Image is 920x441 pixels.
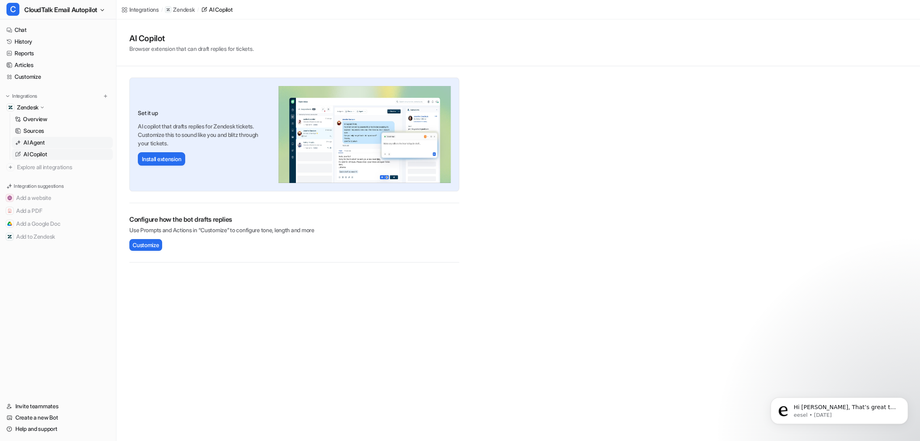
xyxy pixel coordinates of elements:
[3,71,113,82] a: Customize
[6,3,19,16] span: C
[3,59,113,71] a: Articles
[161,6,163,13] span: /
[3,423,113,435] a: Help and support
[209,5,232,14] div: AI Copilot
[12,93,37,99] p: Integrations
[165,6,194,14] a: Zendesk
[3,191,113,204] button: Add a websiteAdd a website
[201,5,232,14] a: AI Copilot
[138,109,270,117] h3: Set it up
[12,137,113,148] a: AI Agent
[12,149,113,160] a: AI Copilot
[3,24,113,36] a: Chat
[24,4,97,15] span: CloudTalk Email Autopilot
[23,115,47,123] p: Overview
[17,161,110,174] span: Explore all integrations
[14,183,63,190] p: Integration suggestions
[12,113,113,125] a: Overview
[129,32,253,44] h1: AI Copilot
[23,139,45,147] p: AI Agent
[3,36,113,47] a: History
[3,48,113,59] a: Reports
[7,221,12,226] img: Add a Google Doc
[12,125,113,136] a: Sources
[7,208,12,213] img: Add a PDF
[129,5,159,14] div: Integrations
[279,86,451,183] img: Zendesk AI Copilot
[129,214,459,224] h2: Configure how the bot drafts replies
[3,401,113,412] a: Invite teammates
[758,380,920,437] iframe: Intercom notifications message
[138,152,185,166] button: Install extension
[3,230,113,243] button: Add to ZendeskAdd to Zendesk
[3,217,113,230] button: Add a Google DocAdd a Google Doc
[3,204,113,217] button: Add a PDFAdd a PDF
[121,5,159,14] a: Integrations
[3,162,113,173] a: Explore all integrations
[138,122,270,147] p: AI copilot that drafts replies for Zendesk tickets. Customize this to sound like you and blitz th...
[197,6,198,13] span: /
[7,234,12,239] img: Add to Zendesk
[23,127,44,135] p: Sources
[5,93,11,99] img: expand menu
[6,163,15,171] img: explore all integrations
[133,241,159,249] span: Customize
[3,412,113,423] a: Create a new Bot
[23,150,47,158] p: AI Copilot
[8,105,13,110] img: Zendesk
[103,93,108,99] img: menu_add.svg
[129,44,253,53] p: Browser extension that can draft replies for tickets.
[3,92,40,100] button: Integrations
[7,195,12,200] img: Add a website
[129,226,459,234] p: Use Prompts and Actions in “Customize” to configure tone, length and more
[129,239,162,251] button: Customize
[17,103,38,111] p: Zendesk
[173,6,194,14] p: Zendesk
